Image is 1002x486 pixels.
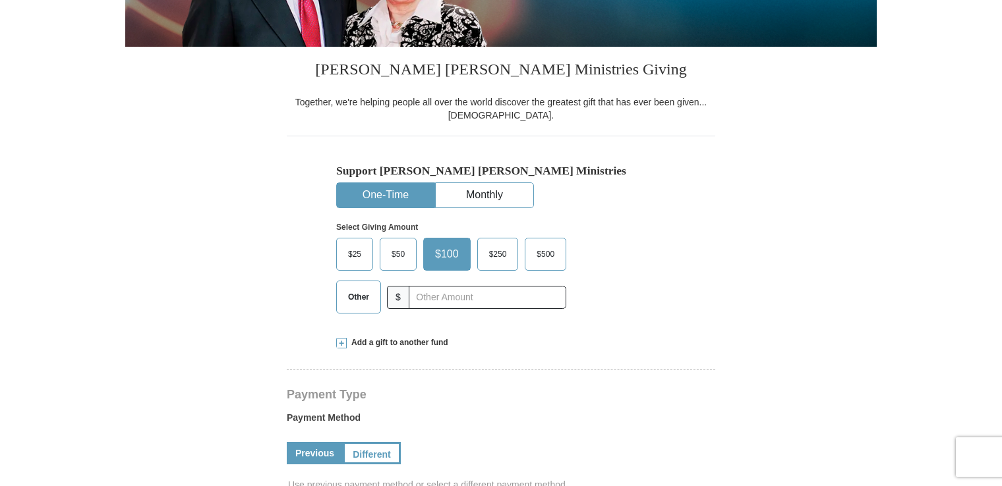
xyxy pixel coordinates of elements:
button: One-Time [337,183,434,207]
label: Payment Method [287,411,715,431]
span: Other [341,287,376,307]
span: $500 [530,244,561,264]
a: Previous [287,442,343,464]
h5: Support [PERSON_NAME] [PERSON_NAME] Ministries [336,164,666,178]
span: $ [387,286,409,309]
a: Different [343,442,401,464]
span: $50 [385,244,411,264]
h3: [PERSON_NAME] [PERSON_NAME] Ministries Giving [287,47,715,95]
span: $100 [428,244,465,264]
span: $25 [341,244,368,264]
strong: Select Giving Amount [336,223,418,232]
button: Monthly [436,183,533,207]
span: Add a gift to another fund [347,337,448,348]
div: Together, we're helping people all over the world discover the greatest gift that has ever been g... [287,95,715,122]
h4: Payment Type [287,389,715,400]
span: $250 [483,244,514,264]
input: Other Amount [409,286,566,309]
